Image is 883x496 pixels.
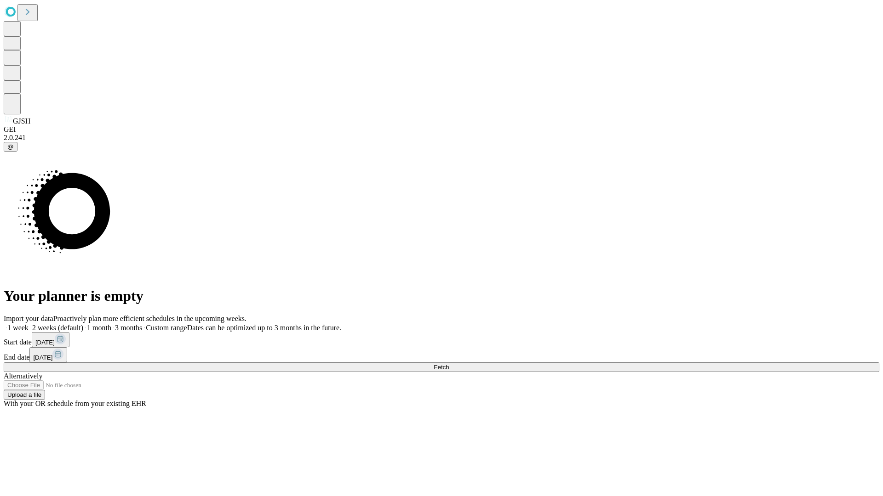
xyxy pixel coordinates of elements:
span: [DATE] [33,354,52,361]
div: Start date [4,332,879,347]
span: 1 month [87,324,111,332]
h1: Your planner is empty [4,287,879,304]
span: Custom range [146,324,187,332]
span: Proactively plan more efficient schedules in the upcoming weeks. [53,315,247,322]
span: 2 weeks (default) [32,324,83,332]
span: Dates can be optimized up to 3 months in the future. [187,324,341,332]
span: GJSH [13,117,30,125]
button: Fetch [4,362,879,372]
span: 1 week [7,324,29,332]
button: [DATE] [29,347,67,362]
span: Import your data [4,315,53,322]
div: End date [4,347,879,362]
button: [DATE] [32,332,69,347]
span: 3 months [115,324,142,332]
button: @ [4,142,17,152]
span: [DATE] [35,339,55,346]
span: Fetch [434,364,449,371]
span: Alternatively [4,372,42,380]
div: GEI [4,125,879,134]
div: 2.0.241 [4,134,879,142]
button: Upload a file [4,390,45,400]
span: With your OR schedule from your existing EHR [4,400,146,407]
span: @ [7,143,14,150]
